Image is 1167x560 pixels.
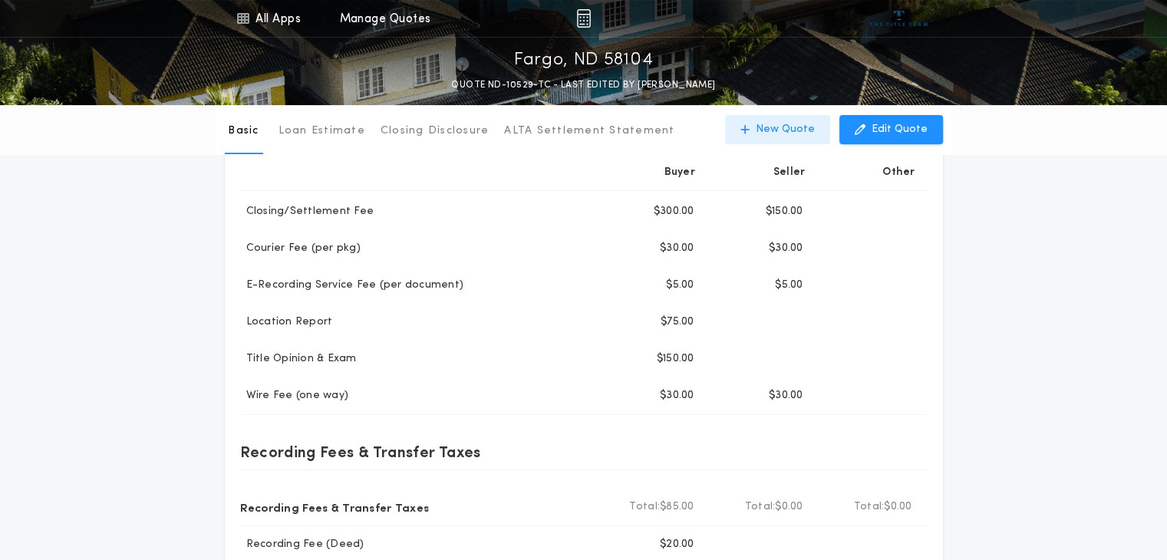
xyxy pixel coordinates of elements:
p: $20.00 [660,537,694,552]
p: Wire Fee (one way) [240,388,349,404]
b: Total: [745,499,776,515]
button: Edit Quote [839,115,943,144]
p: $75.00 [661,315,694,330]
p: Edit Quote [872,122,928,137]
span: $0.00 [775,499,803,515]
img: img [576,9,591,28]
p: Recording Fees & Transfer Taxes [240,495,430,519]
b: Total: [854,499,885,515]
p: Other [882,165,915,180]
p: Buyer [664,165,695,180]
p: Title Opinion & Exam [240,351,357,367]
p: $300.00 [654,204,694,219]
p: $150.00 [657,351,694,367]
p: Recording Fees & Transfer Taxes [240,440,481,464]
p: Loan Estimate [279,124,365,139]
p: Location Report [240,315,333,330]
p: Fargo, ND 58104 [514,48,653,73]
p: E-Recording Service Fee (per document) [240,278,464,293]
p: $150.00 [766,204,803,219]
p: Seller [773,165,806,180]
p: QUOTE ND-10529-TC - LAST EDITED BY [PERSON_NAME] [451,77,715,93]
p: Closing Disclosure [381,124,490,139]
p: Recording Fee (Deed) [240,537,364,552]
b: Total: [629,499,660,515]
p: $30.00 [660,388,694,404]
p: $30.00 [769,388,803,404]
p: $30.00 [660,241,694,256]
p: ALTA Settlement Statement [504,124,674,139]
p: $5.00 [775,278,803,293]
img: vs-icon [870,11,928,26]
p: Basic [228,124,259,139]
span: $85.00 [660,499,694,515]
p: Courier Fee (per pkg) [240,241,361,256]
p: $5.00 [666,278,694,293]
button: New Quote [725,115,830,144]
p: $30.00 [769,241,803,256]
p: New Quote [756,122,815,137]
p: Closing/Settlement Fee [240,204,374,219]
span: $0.00 [884,499,912,515]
